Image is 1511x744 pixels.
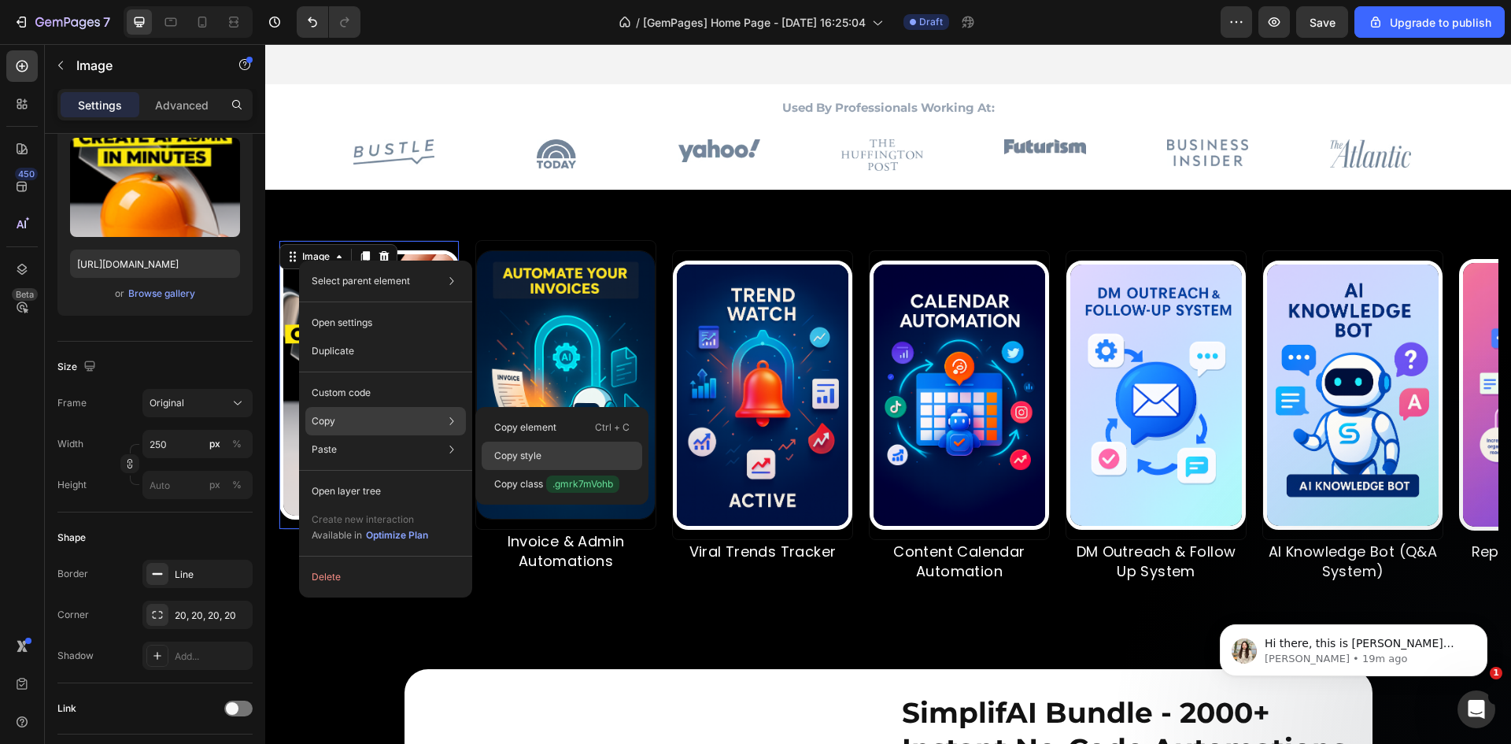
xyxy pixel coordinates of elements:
span: / [636,14,640,31]
div: 450 [15,168,38,180]
div: Border [57,567,88,581]
p: Advanced [155,97,209,113]
div: Add... [175,650,249,664]
p: Invoice & Admin Automations [212,487,390,527]
h1: SimplifAI Bundle - 2000+ Instant No-Code Automations [635,649,1084,726]
img: [object Object] [604,217,784,486]
label: Frame [57,396,87,410]
img: preview-image [70,138,240,237]
p: Content Calendar Automation [605,498,783,537]
span: Available in [312,529,362,541]
span: Save [1310,16,1336,29]
div: 20, 20, 20, 20 [175,609,249,623]
div: Browse gallery [128,287,195,301]
div: Size [57,357,99,378]
div: % [232,437,242,451]
img: gempages_579787028766392853-f12ac584-a443-4dbc-840a-2e91edba4aa2.webp [576,95,657,127]
iframe: Design area [265,44,1511,744]
p: Open layer tree [312,484,381,498]
span: Draft [919,15,943,29]
img: gempages_579787028766392853-5add4968-351c-4a30-9453-dc02d6f72a58.webp [413,95,494,118]
button: % [205,476,224,494]
p: Copy [312,414,335,428]
div: Upgrade to publish [1368,14,1491,31]
p: Copy class [494,476,619,493]
p: Select parent element [312,274,410,288]
div: Shape [57,531,86,545]
img: [object Object] [408,217,587,486]
div: Image [34,205,68,220]
p: Duplicate [312,344,354,358]
p: AI Knowledge Bot (Q&A System) [999,498,1177,537]
button: px [227,435,246,453]
div: px [209,437,220,451]
div: Undo/Redo [297,6,360,38]
button: Optimize Plan [365,527,429,543]
img: [object Object] [211,206,390,476]
p: 7 [103,13,110,31]
div: Link [57,701,76,716]
p: Create new interaction [312,512,429,527]
span: or [115,284,124,303]
span: .gmrk7mVohb [546,476,619,493]
button: Upgrade to publish [1354,6,1505,38]
p: Settings [78,97,122,113]
p: Copy style [494,449,541,463]
span: 1 [1490,667,1502,679]
p: Copy element [494,420,556,435]
button: 7 [6,6,117,38]
img: [object Object] [14,206,194,476]
button: Save [1296,6,1348,38]
img: gempages_579787028766392853-9f8edbe7-4b36-405c-828a-61068fea061d.webp [1065,95,1146,124]
p: Paste [312,442,337,457]
p: AI ASMR Videos [15,487,193,507]
label: Height [57,478,87,492]
input: px% [142,471,253,499]
p: Open settings [312,316,372,330]
p: Custom code [312,386,371,400]
div: Corner [57,608,89,622]
strong: Used By Professionals Working At: [517,56,730,71]
iframe: Intercom live chat [1457,690,1495,728]
p: Repurposing Content Bot [1195,498,1373,537]
div: px [209,478,220,492]
input: https://example.com/image.jpg [70,250,240,278]
p: Ctrl + C [595,420,630,435]
label: Width [57,437,83,451]
button: % [205,435,224,453]
img: gempages_579787028766392853-043311f1-3e0e-4864-aefa-1e2e4b1c31b6.webp [739,95,820,110]
p: DM Outreach & Follow Up System [802,498,980,537]
span: Original [150,396,184,410]
div: Line [175,568,249,582]
img: gempages_579787028766392853-4faa21dc-8aa7-4a01-8e09-8090e9f7911a.webp [88,95,169,120]
img: gempages_579787028766392853-42feea15-8ac5-402f-9f06-d309ebeb453f.webp [272,95,311,125]
button: Original [142,389,253,417]
div: Optimize Plan [366,528,428,542]
input: px% [142,430,253,458]
p: Viral Trends Tracker [408,498,586,517]
div: Beta [12,288,38,301]
div: Shadow [57,649,94,663]
img: [object Object] [1194,215,1375,487]
button: Delete [305,563,466,591]
span: [GemPages] Home Page - [DATE] 16:25:04 [643,14,866,31]
div: % [232,478,242,492]
img: gempages_579787028766392853-00d69f90-d98b-4ebe-88f4-de28e5245115.webp [902,95,983,122]
img: [object Object] [801,217,981,486]
p: Image [76,56,210,75]
button: Browse gallery [127,286,196,302]
button: px [227,476,246,494]
iframe: Intercom notifications message [1196,591,1511,701]
img: [object Object] [998,217,1177,486]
